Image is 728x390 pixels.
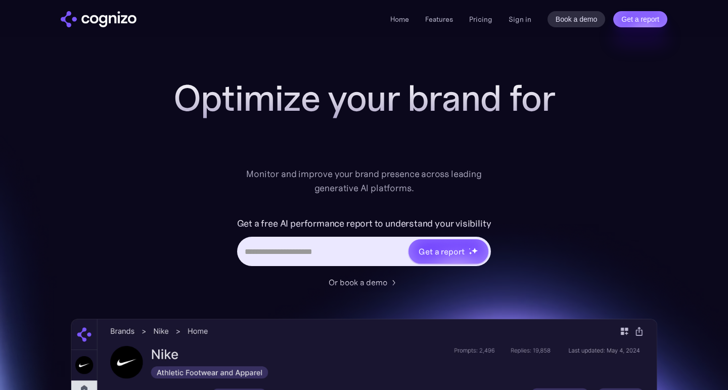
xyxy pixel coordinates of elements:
[390,15,409,24] a: Home
[469,248,470,249] img: star
[425,15,453,24] a: Features
[419,245,464,257] div: Get a report
[548,11,606,27] a: Book a demo
[61,11,136,27] a: home
[237,215,491,232] label: Get a free AI performance report to understand your visibility
[469,251,472,255] img: star
[613,11,667,27] a: Get a report
[162,78,566,118] h1: Optimize your brand for
[509,13,531,25] a: Sign in
[61,11,136,27] img: cognizo logo
[240,167,488,195] div: Monitor and improve your brand presence across leading generative AI platforms.
[407,238,489,265] a: Get a reportstarstarstar
[237,215,491,271] form: Hero URL Input Form
[469,15,492,24] a: Pricing
[329,276,399,288] a: Or book a demo
[471,247,478,254] img: star
[329,276,387,288] div: Or book a demo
